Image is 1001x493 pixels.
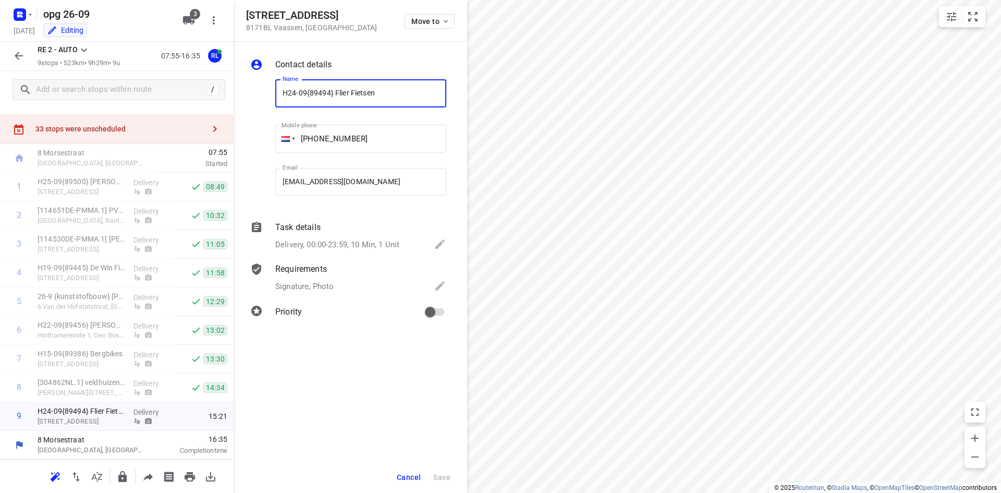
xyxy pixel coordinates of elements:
[38,215,125,226] p: [GEOGRAPHIC_DATA], Xanten
[191,354,201,364] svg: Done
[38,445,146,455] p: [GEOGRAPHIC_DATA], [GEOGRAPHIC_DATA]
[434,280,446,292] svg: Edit
[203,210,227,221] span: 10:32
[941,6,962,27] button: Map settings
[87,471,107,481] span: Sort by time window
[17,296,21,306] div: 5
[133,206,172,217] p: Delivery
[246,9,377,21] h5: [STREET_ADDRESS]
[158,446,227,456] p: Completion time
[133,263,172,274] p: Delivery
[203,296,227,307] span: 12:29
[774,484,997,491] li: © 2025 , © , © © contributors
[158,147,227,158] span: 07:55
[200,471,221,481] span: Download route
[275,58,332,71] p: Contact details
[38,291,125,302] p: 26-9 {kunststofbouw} Anthony Conijn
[191,382,201,393] svg: Done
[38,205,125,215] p: [114651DE-PMMA.1] PV-Service GmbH
[133,177,172,188] p: Delivery
[919,484,962,491] a: OpenStreetMap
[17,210,21,220] div: 2
[38,158,146,169] p: [GEOGRAPHIC_DATA], [GEOGRAPHIC_DATA]
[405,14,455,29] button: Move to
[275,125,446,153] input: 1 (702) 123-4567
[133,407,172,417] p: Delivery
[17,239,21,249] div: 3
[795,484,824,491] a: Routetitan
[38,148,146,158] p: 8 Morsestraat
[38,302,125,312] p: 6 Van der Hofstatstraat, Oirschot
[203,239,227,249] span: 11:05
[38,377,125,388] p: [304862NL.1] veldhuizen tegelwerk e
[275,281,334,293] p: Signature, Photo
[209,411,227,422] span: 15:21
[275,221,321,234] p: Task details
[411,17,450,26] span: Move to
[158,434,227,444] span: 16:35
[39,6,174,22] h5: opg 26-09
[35,125,204,133] div: 33 stops were unscheduled
[38,359,125,369] p: Kapelstraat 18, Nederhemert
[207,84,218,95] div: /
[282,123,317,128] label: Mobile phone
[38,348,125,359] p: H15-09{89386} Bergbikes
[17,268,21,278] div: 4
[275,125,295,153] div: Netherlands: + 31
[161,51,204,62] p: 07:55-16:35
[204,45,225,66] button: RL
[204,51,225,61] span: Assigned to Remco Lemke
[38,58,120,68] p: 9 stops • 523km • 9h29m • 9u
[9,25,39,37] h5: [DATE]
[112,466,133,487] button: Lock route
[38,262,125,273] p: H19-09{89445} De Win Fietsen
[250,263,446,294] div: RequirementsSignature, Photo
[66,471,87,481] span: Reverse route
[203,10,224,31] button: More
[203,182,227,192] span: 08:49
[38,330,125,341] p: Hinthamereinde 1, Den Bosch
[38,388,125,398] p: Van Hogendorpstraat 51, Lunteren
[203,382,227,393] span: 14:34
[275,239,399,251] p: Delivery, 00:00-23:59, 10 Min, 1 Unit
[874,484,914,491] a: OpenMapTiles
[832,484,867,491] a: Stadia Maps
[250,221,446,252] div: Task detailsDelivery, 00:00-23:59, 10 Min, 1 Unit
[133,235,172,245] p: Delivery
[250,58,446,73] div: Contact details
[133,292,172,303] p: Delivery
[962,6,983,27] button: Fit zoom
[17,182,21,191] div: 1
[17,411,21,421] div: 9
[191,325,201,335] svg: Done
[393,468,425,487] button: Cancel
[38,406,125,416] p: H24-09{89494} Flier Fietsen
[133,321,172,331] p: Delivery
[45,471,66,481] span: Reoptimize route
[203,268,227,278] span: 11:58
[191,182,201,192] svg: Done
[434,238,446,250] svg: Edit
[17,354,21,364] div: 7
[178,10,199,31] button: 3
[191,296,201,307] svg: Done
[203,354,227,364] span: 13:30
[38,435,146,445] p: 8 Morsestraat
[17,325,21,335] div: 6
[179,471,200,481] span: Print route
[38,320,125,330] p: H22-09{89456} Johan Koolen Fietsen (JK Fietsen)
[133,378,172,389] p: Delivery
[203,325,227,335] span: 13:02
[246,23,377,32] p: 8171BL Vaassen , [GEOGRAPHIC_DATA]
[190,9,200,19] span: 3
[47,25,83,35] div: Editing
[36,82,207,98] input: Add or search stops within route
[38,176,125,187] p: H25-09{89500} [PERSON_NAME]
[191,210,201,221] svg: Done
[38,234,125,244] p: [114530DE-PMMA.1] [PERSON_NAME]
[38,244,125,255] p: [STREET_ADDRESS]
[138,471,158,481] span: Share route
[191,239,201,249] svg: Done
[38,416,125,427] p: [STREET_ADDRESS]
[275,306,302,318] p: Priority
